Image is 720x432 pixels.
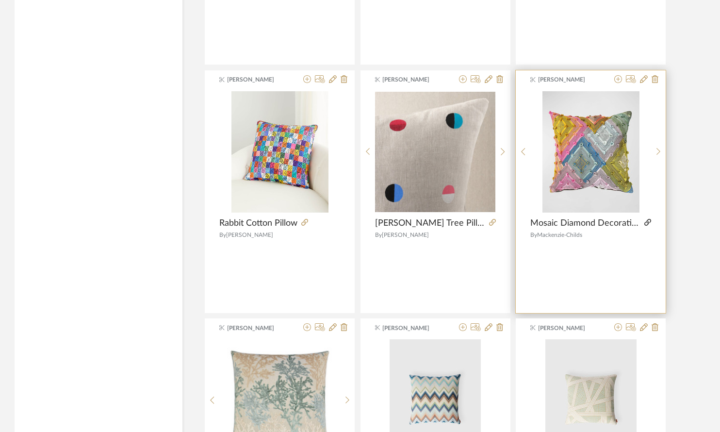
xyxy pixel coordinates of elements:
img: Joshua Tree Pillow [375,92,495,212]
span: Mosaic Diamond Decorative Pillow - 38" [530,218,640,229]
span: By [530,232,537,238]
img: Mosaic Diamond Decorative Pillow - 38" [542,91,639,213]
span: By [219,232,226,238]
img: Rabbit Cotton Pillow [231,91,328,213]
span: Mackenzie-Childs [537,232,582,238]
span: [PERSON_NAME] Tree Pillow [375,218,485,229]
span: [PERSON_NAME] [538,324,599,332]
span: [PERSON_NAME] [538,75,599,84]
span: By [375,232,382,238]
span: [PERSON_NAME] [382,324,443,332]
span: [PERSON_NAME] [226,232,273,238]
span: Rabbit Cotton Pillow [219,218,297,229]
span: [PERSON_NAME] [227,75,288,84]
span: [PERSON_NAME] [382,232,429,238]
span: [PERSON_NAME] [382,75,443,84]
span: [PERSON_NAME] [227,324,288,332]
